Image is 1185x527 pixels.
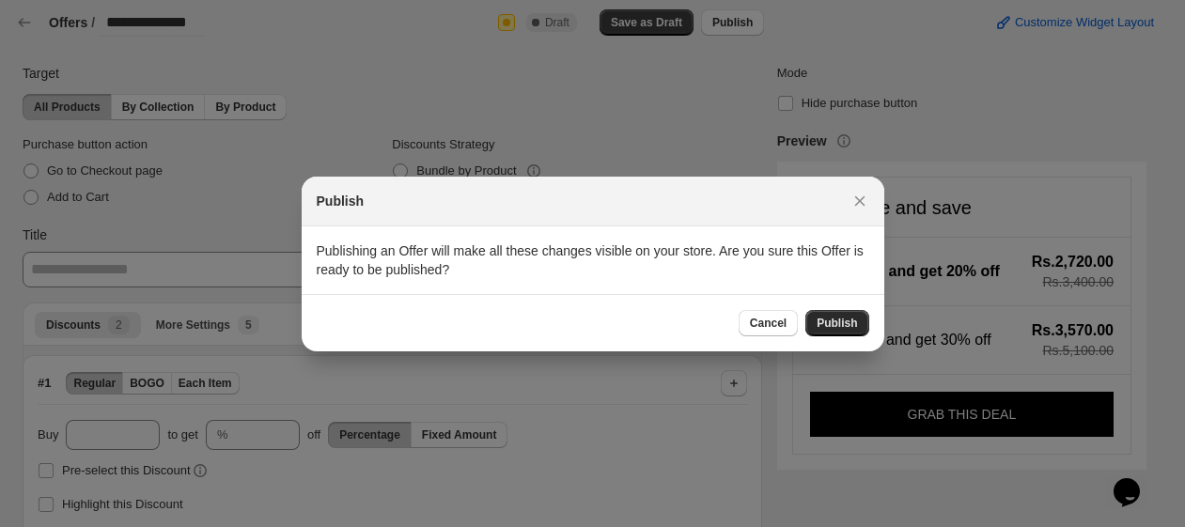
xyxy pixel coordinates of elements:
p: Publishing an Offer will make all these changes visible on your store. Are you sure this Offer is... [317,241,869,279]
span: Cancel [750,316,787,331]
h2: Publish [317,192,365,210]
button: Publish [805,310,868,336]
button: Cancel [739,310,798,336]
span: Publish [817,316,857,331]
button: Close [847,188,873,214]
